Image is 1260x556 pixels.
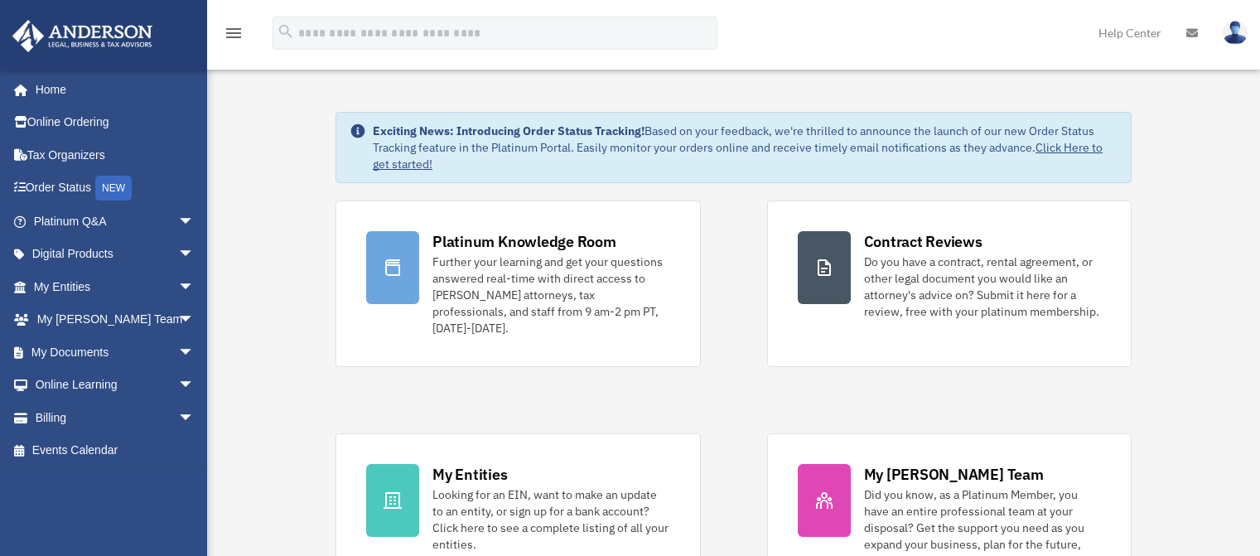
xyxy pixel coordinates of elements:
[178,401,211,435] span: arrow_drop_down
[12,138,220,172] a: Tax Organizers
[12,303,220,336] a: My [PERSON_NAME] Teamarrow_drop_down
[864,464,1044,485] div: My [PERSON_NAME] Team
[95,176,132,201] div: NEW
[12,369,220,402] a: Online Learningarrow_drop_down
[432,486,669,553] div: Looking for an EIN, want to make an update to an entity, or sign up for a bank account? Click her...
[12,106,220,139] a: Online Ordering
[1223,21,1248,45] img: User Pic
[767,201,1132,367] a: Contract Reviews Do you have a contract, rental agreement, or other legal document you would like...
[224,29,244,43] a: menu
[178,336,211,370] span: arrow_drop_down
[432,464,507,485] div: My Entities
[864,254,1101,320] div: Do you have a contract, rental agreement, or other legal document you would like an attorney's ad...
[12,270,220,303] a: My Entitiesarrow_drop_down
[178,270,211,304] span: arrow_drop_down
[178,205,211,239] span: arrow_drop_down
[12,336,220,369] a: My Documentsarrow_drop_down
[432,231,616,252] div: Platinum Knowledge Room
[373,140,1103,172] a: Click Here to get started!
[864,231,982,252] div: Contract Reviews
[178,303,211,337] span: arrow_drop_down
[373,123,644,138] strong: Exciting News: Introducing Order Status Tracking!
[178,238,211,272] span: arrow_drop_down
[12,434,220,467] a: Events Calendar
[336,201,700,367] a: Platinum Knowledge Room Further your learning and get your questions answered real-time with dire...
[12,238,220,271] a: Digital Productsarrow_drop_down
[373,123,1118,172] div: Based on your feedback, we're thrilled to announce the launch of our new Order Status Tracking fe...
[12,401,220,434] a: Billingarrow_drop_down
[277,22,295,41] i: search
[432,254,669,336] div: Further your learning and get your questions answered real-time with direct access to [PERSON_NAM...
[224,23,244,43] i: menu
[12,73,211,106] a: Home
[12,172,220,205] a: Order StatusNEW
[12,205,220,238] a: Platinum Q&Aarrow_drop_down
[178,369,211,403] span: arrow_drop_down
[7,20,157,52] img: Anderson Advisors Platinum Portal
